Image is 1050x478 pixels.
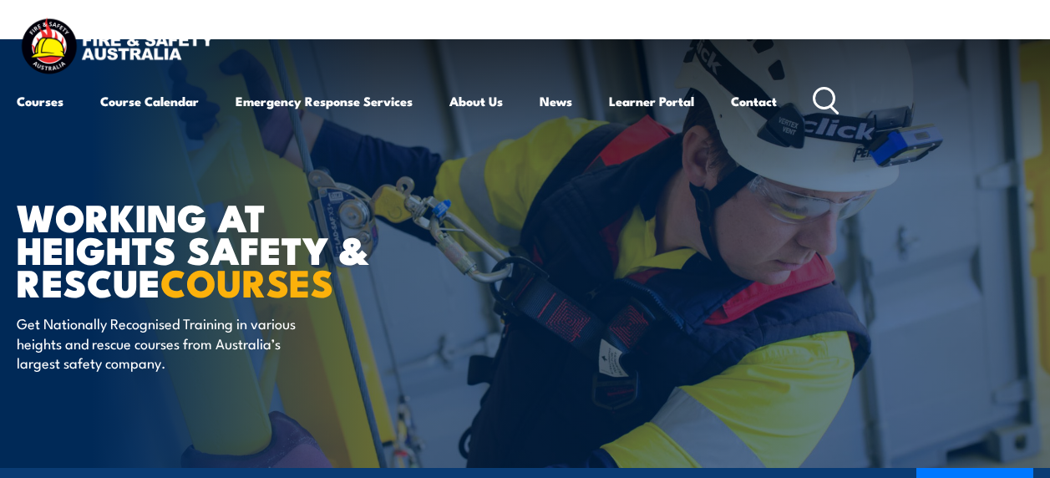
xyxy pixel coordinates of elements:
a: Courses [17,81,63,121]
a: Emergency Response Services [236,81,413,121]
a: News [540,81,572,121]
strong: COURSES [160,252,333,310]
a: About Us [449,81,503,121]
a: Course Calendar [100,81,199,121]
a: Contact [731,81,777,121]
a: Learner Portal [609,81,694,121]
h1: WORKING AT HEIGHTS SAFETY & RESCUE [17,200,429,297]
p: Get Nationally Recognised Training in various heights and rescue courses from Australia’s largest... [17,313,322,372]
